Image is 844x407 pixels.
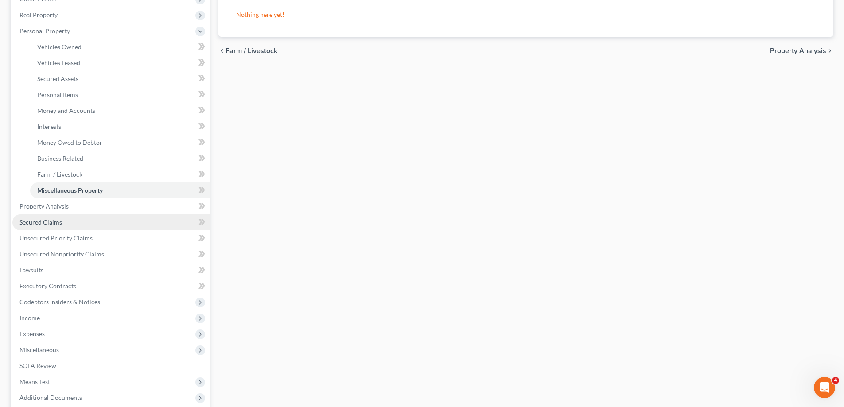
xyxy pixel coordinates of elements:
span: Interests [37,123,61,130]
span: Codebtors Insiders & Notices [19,298,100,306]
a: SOFA Review [12,358,210,374]
span: Money Owed to Debtor [37,139,102,146]
a: Unsecured Nonpriority Claims [12,246,210,262]
a: Vehicles Owned [30,39,210,55]
span: Farm / Livestock [37,171,82,178]
a: Miscellaneous Property [30,182,210,198]
a: Executory Contracts [12,278,210,294]
span: Miscellaneous [19,346,59,353]
a: Unsecured Priority Claims [12,230,210,246]
span: Unsecured Nonpriority Claims [19,250,104,258]
span: Secured Assets [37,75,78,82]
span: 4 [832,377,839,384]
a: Money and Accounts [30,103,210,119]
p: Nothing here yet! [236,10,816,19]
span: Unsecured Priority Claims [19,234,93,242]
span: Personal Property [19,27,70,35]
span: Vehicles Leased [37,59,80,66]
span: Miscellaneous Property [37,186,103,194]
a: Personal Items [30,87,210,103]
a: Business Related [30,151,210,167]
i: chevron_left [218,47,226,54]
button: Property Analysis chevron_right [770,47,833,54]
span: Business Related [37,155,83,162]
a: Interests [30,119,210,135]
span: Personal Items [37,91,78,98]
iframe: Intercom live chat [814,377,835,398]
span: Means Test [19,378,50,385]
span: Farm / Livestock [226,47,277,54]
i: chevron_right [826,47,833,54]
a: Lawsuits [12,262,210,278]
span: Real Property [19,11,58,19]
a: Money Owed to Debtor [30,135,210,151]
a: Secured Assets [30,71,210,87]
span: Property Analysis [19,202,69,210]
span: Property Analysis [770,47,826,54]
span: Income [19,314,40,322]
a: Secured Claims [12,214,210,230]
span: Executory Contracts [19,282,76,290]
span: Secured Claims [19,218,62,226]
a: Property Analysis [12,198,210,214]
span: Additional Documents [19,394,82,401]
button: chevron_left Farm / Livestock [218,47,277,54]
a: Vehicles Leased [30,55,210,71]
span: Money and Accounts [37,107,95,114]
span: Lawsuits [19,266,43,274]
span: Vehicles Owned [37,43,82,50]
span: SOFA Review [19,362,56,369]
a: Farm / Livestock [30,167,210,182]
span: Expenses [19,330,45,337]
